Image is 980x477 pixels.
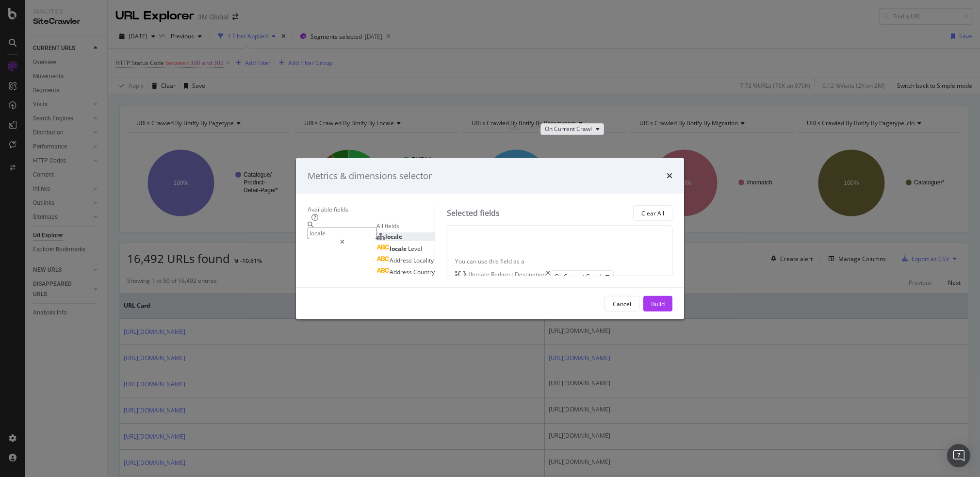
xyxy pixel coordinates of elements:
[466,270,546,282] div: Ultimate Redirect Destination
[390,268,413,276] span: Address
[520,123,536,135] div: locale
[536,123,540,135] div: times
[643,296,672,312] button: Build
[413,256,434,264] span: Locality
[641,209,664,217] div: Clear All
[308,169,432,182] div: Metrics & dimensions selector
[947,444,970,467] div: Open Intercom Messenger
[604,296,639,312] button: Cancel
[447,207,500,218] div: Selected fields
[376,222,435,230] div: All fields
[390,256,413,264] span: Address
[308,228,376,239] input: Search by field name
[455,257,664,265] div: You can use this field as a
[546,270,550,282] div: times
[550,270,614,282] button: On Current Crawl
[296,158,684,319] div: modal
[633,205,672,221] button: Clear All
[540,123,604,135] button: On Current Crawl
[613,299,631,308] div: Cancel
[555,272,602,280] span: On Current Crawl
[455,270,664,282] div: Ultimate Redirect DestinationtimesOn Current Crawl
[509,123,687,135] div: localetimesOn Current Crawl
[545,125,592,133] span: On Current Crawl
[413,268,435,276] span: Country
[308,205,435,214] div: Available fields
[385,232,402,240] span: locale
[667,169,672,182] div: times
[390,244,408,252] span: locale
[651,299,665,308] div: Build
[408,244,422,252] span: Level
